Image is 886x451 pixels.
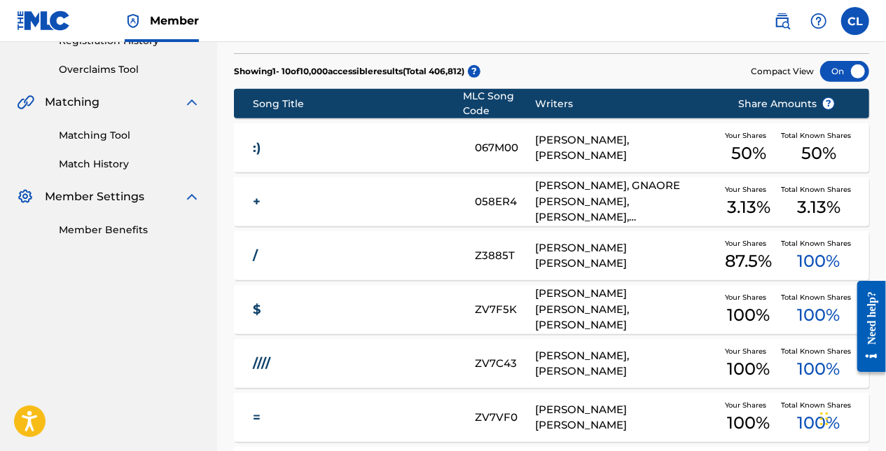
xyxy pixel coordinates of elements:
[535,402,717,433] div: [PERSON_NAME] [PERSON_NAME]
[475,248,535,264] div: Z3885T
[797,356,840,382] span: 100 %
[805,7,833,35] div: Help
[475,356,535,372] div: ZV7C43
[253,140,456,156] a: :)
[738,97,835,111] span: Share Amounts
[781,238,857,249] span: Total Known Shares
[253,194,456,210] a: +
[725,292,772,303] span: Your Shares
[535,240,717,272] div: [PERSON_NAME] [PERSON_NAME]
[59,223,200,237] a: Member Benefits
[184,188,200,205] img: expand
[535,97,717,111] div: Writers
[59,157,200,172] a: Match History
[727,356,770,382] span: 100 %
[475,140,535,156] div: 067M00
[797,410,840,436] span: 100 %
[45,188,144,205] span: Member Settings
[125,13,141,29] img: Top Rightsholder
[751,65,814,78] span: Compact View
[841,7,869,35] div: User Menu
[59,62,200,77] a: Overclaims Tool
[781,400,857,410] span: Total Known Shares
[184,94,200,111] img: expand
[17,11,71,31] img: MLC Logo
[725,400,772,410] span: Your Shares
[535,132,717,164] div: [PERSON_NAME], [PERSON_NAME]
[535,348,717,380] div: [PERSON_NAME], [PERSON_NAME]
[731,141,766,166] span: 50 %
[725,184,772,195] span: Your Shares
[810,13,827,29] img: help
[781,130,857,141] span: Total Known Shares
[847,270,886,383] iframe: Resource Center
[725,346,772,356] span: Your Shares
[797,303,840,328] span: 100 %
[253,248,456,264] a: /
[781,346,857,356] span: Total Known Shares
[725,238,772,249] span: Your Shares
[463,89,535,118] div: MLC Song Code
[781,292,857,303] span: Total Known Shares
[823,98,834,109] span: ?
[725,130,772,141] span: Your Shares
[725,249,772,274] span: 87.5 %
[768,7,796,35] a: Public Search
[475,302,535,318] div: ZV7F5K
[820,398,829,440] div: Drag
[59,128,200,143] a: Matching Tool
[150,13,199,29] span: Member
[801,141,836,166] span: 50 %
[797,195,840,220] span: 3.13 %
[475,410,535,426] div: ZV7VF0
[468,65,480,78] span: ?
[17,188,34,205] img: Member Settings
[727,303,770,328] span: 100 %
[253,356,456,372] a: ////
[253,302,456,318] a: $
[253,410,456,426] a: =
[234,65,464,78] p: Showing 1 - 10 of 10,000 accessible results (Total 406,812 )
[17,94,34,111] img: Matching
[535,286,717,333] div: [PERSON_NAME] [PERSON_NAME], [PERSON_NAME]
[774,13,791,29] img: search
[816,384,886,451] iframe: Chat Widget
[253,97,463,111] div: Song Title
[797,249,840,274] span: 100 %
[45,94,99,111] span: Matching
[781,184,857,195] span: Total Known Shares
[475,194,535,210] div: 058ER4
[727,410,770,436] span: 100 %
[727,195,770,220] span: 3.13 %
[535,178,717,225] div: [PERSON_NAME], GNAORE [PERSON_NAME], [PERSON_NAME], [PERSON_NAME], [PERSON_NAME]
